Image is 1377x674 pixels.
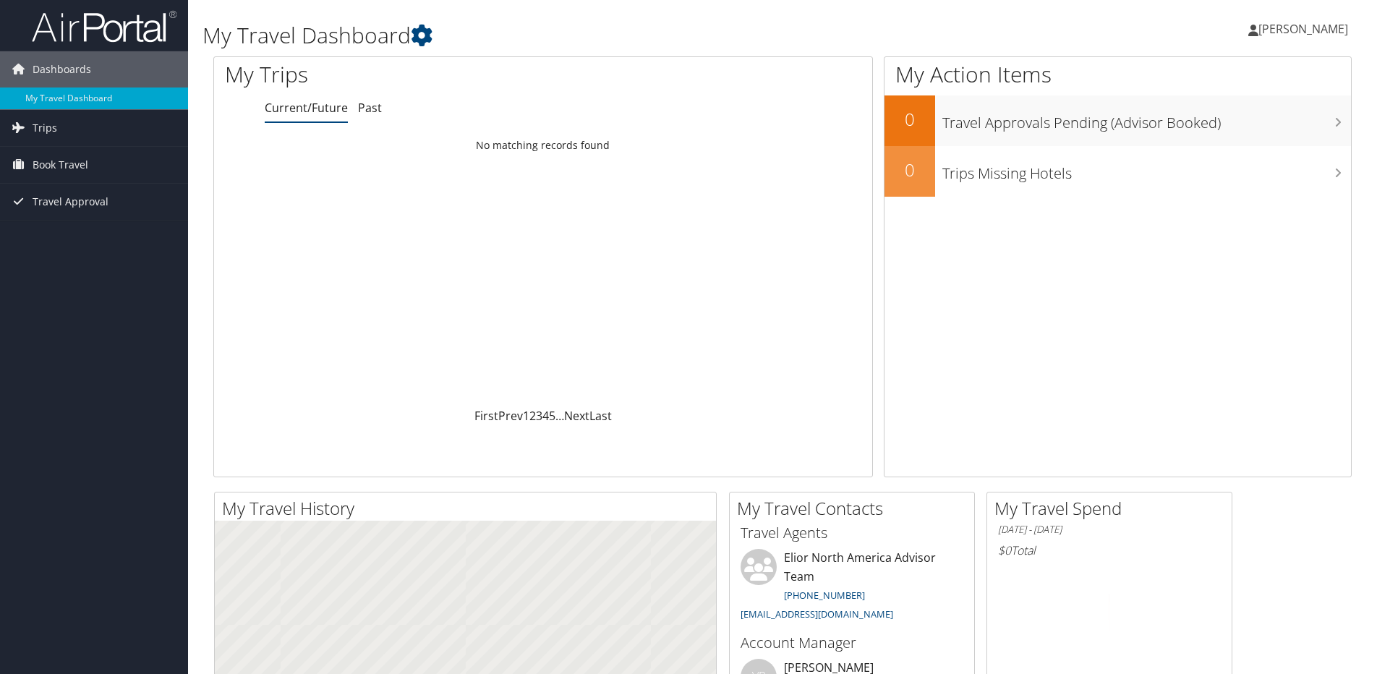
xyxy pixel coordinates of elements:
[225,59,587,90] h1: My Trips
[222,496,716,521] h2: My Travel History
[998,523,1221,537] h6: [DATE] - [DATE]
[542,408,549,424] a: 4
[998,542,1221,558] h6: Total
[498,408,523,424] a: Prev
[529,408,536,424] a: 2
[741,633,963,653] h3: Account Manager
[884,107,935,132] h2: 0
[523,408,529,424] a: 1
[32,9,176,43] img: airportal-logo.png
[358,100,382,116] a: Past
[1248,7,1363,51] a: [PERSON_NAME]
[741,607,893,620] a: [EMAIL_ADDRESS][DOMAIN_NAME]
[942,106,1351,133] h3: Travel Approvals Pending (Advisor Booked)
[884,158,935,182] h2: 0
[733,549,971,626] li: Elior North America Advisor Team
[1258,21,1348,37] span: [PERSON_NAME]
[994,496,1232,521] h2: My Travel Spend
[555,408,564,424] span: …
[741,523,963,543] h3: Travel Agents
[589,408,612,424] a: Last
[784,589,865,602] a: [PHONE_NUMBER]
[265,100,348,116] a: Current/Future
[33,51,91,88] span: Dashboards
[998,542,1011,558] span: $0
[564,408,589,424] a: Next
[214,132,872,158] td: No matching records found
[549,408,555,424] a: 5
[942,156,1351,184] h3: Trips Missing Hotels
[202,20,976,51] h1: My Travel Dashboard
[737,496,974,521] h2: My Travel Contacts
[536,408,542,424] a: 3
[884,95,1351,146] a: 0Travel Approvals Pending (Advisor Booked)
[474,408,498,424] a: First
[33,147,88,183] span: Book Travel
[33,184,108,220] span: Travel Approval
[33,110,57,146] span: Trips
[884,59,1351,90] h1: My Action Items
[884,146,1351,197] a: 0Trips Missing Hotels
